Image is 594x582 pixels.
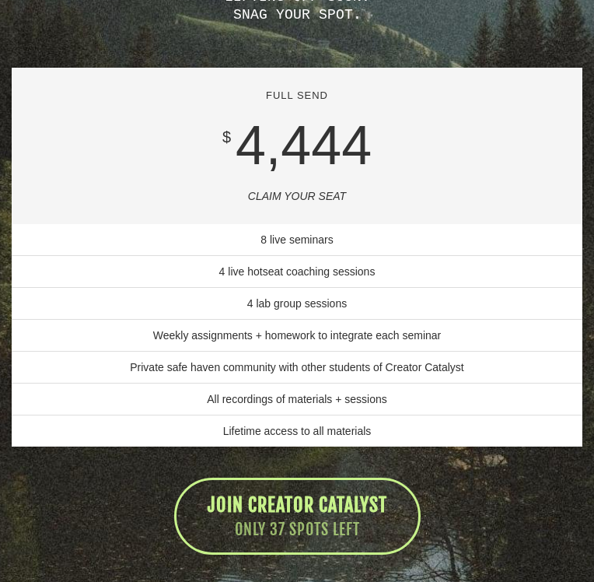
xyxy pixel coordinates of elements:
[207,393,387,405] span: All recordings of materials + sessions
[247,297,347,310] span: 4 lab group sessions
[222,126,231,149] div: $
[130,361,464,373] span: Private safe haven community with other students of Creator Catalyst
[219,265,376,278] span: 4 live hotseat coaching sessions
[266,89,328,103] div: FULL SEND
[222,118,372,173] div: 4,444
[174,478,421,555] a: JOIN CREATOR CATALYST ONLY 37 SPOTS LEFT
[208,493,387,517] span: JOIN CREATOR CATALYST
[260,233,333,246] span: 8 live seminars
[208,519,387,542] span: ONLY 37 SPOTS LEFT
[12,6,582,24] div: SNAG YOUR SPOT.
[223,425,372,437] span: Lifetime access to all materials
[153,329,442,342] span: Weekly assignments + homework to integrate each seminar
[248,188,346,204] div: CLAIM YOUR SEAT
